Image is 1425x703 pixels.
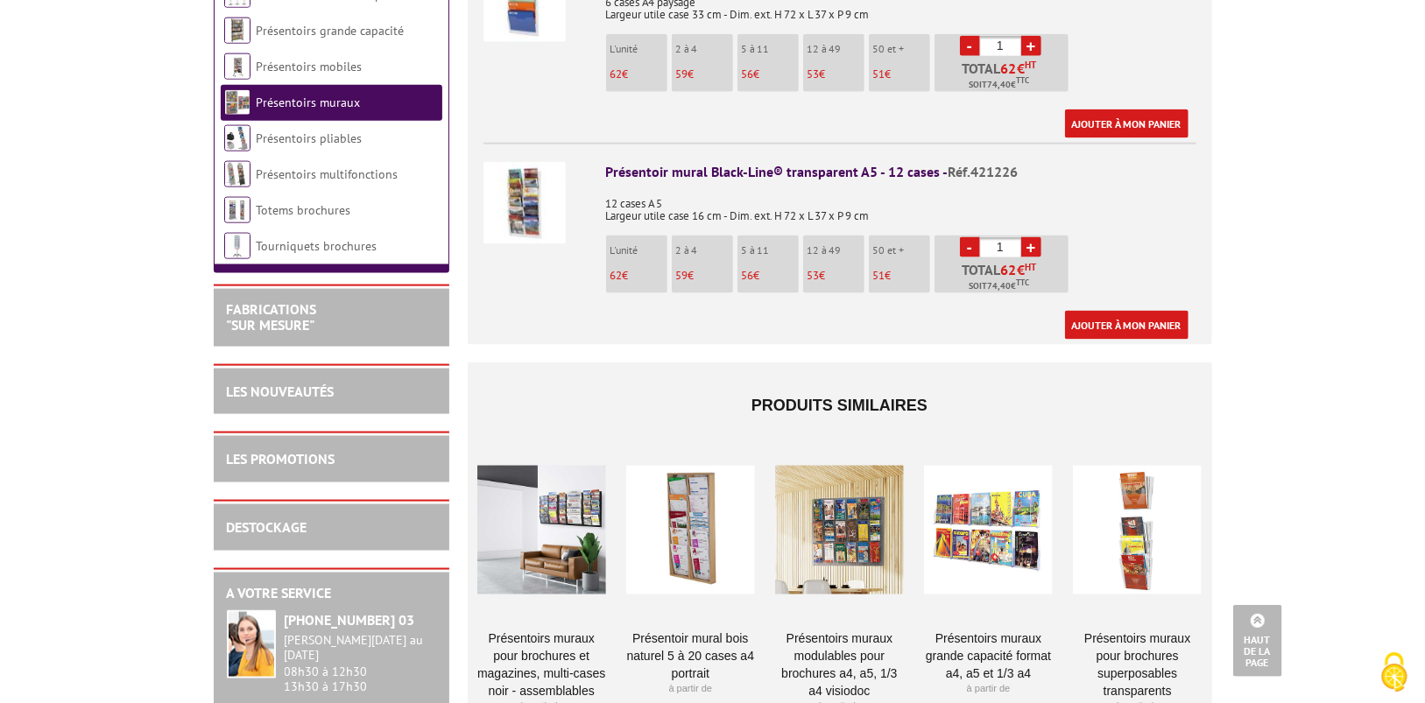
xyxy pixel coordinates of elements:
[1065,109,1189,138] a: Ajouter à mon panier
[808,68,864,81] p: €
[224,125,250,151] img: Présentoirs pliables
[257,238,377,254] a: Tourniquets brochures
[257,130,363,146] a: Présentoirs pliables
[285,634,437,694] div: 08h30 à 12h30 13h30 à 17h30
[987,279,1011,293] span: 74,40
[227,610,276,678] img: widget-service.jpg
[1025,59,1036,71] sup: HT
[1364,643,1425,703] button: Cookies (fenêtre modale)
[610,43,667,55] p: L'unité
[808,268,820,283] span: 53
[939,263,1069,293] p: Total
[285,611,415,629] strong: [PHONE_NUMBER] 03
[610,270,667,282] p: €
[742,270,799,282] p: €
[224,197,250,223] img: Totems brochures
[1021,36,1041,56] a: +
[285,634,437,664] div: [PERSON_NAME][DATE] au [DATE]
[873,244,930,257] p: 50 et +
[224,53,250,80] img: Présentoirs mobiles
[626,630,755,683] a: Présentoir Mural Bois naturel 5 à 20 cases A4 Portrait
[969,78,1029,92] span: Soit €
[1017,61,1025,75] span: €
[873,68,930,81] p: €
[477,630,606,700] a: PRÉSENTOIRS MURAUX POUR BROCHURES ET MAGAZINES, MULTI-CASES NOIR - ASSEMBLABLES
[610,67,623,81] span: 62
[676,270,733,282] p: €
[939,61,1069,92] p: Total
[257,166,399,182] a: Présentoirs multifonctions
[808,270,864,282] p: €
[1016,75,1029,85] sup: TTC
[1016,278,1029,287] sup: TTC
[949,163,1019,180] span: Réf.421226
[676,268,688,283] span: 59
[1000,263,1017,277] span: 62
[742,244,799,257] p: 5 à 11
[969,279,1029,293] span: Soit €
[224,161,250,187] img: Présentoirs multifonctions
[610,68,667,81] p: €
[224,89,250,116] img: Présentoirs muraux
[610,244,667,257] p: L'unité
[873,270,930,282] p: €
[483,162,566,244] img: Présentoir mural Black-Line® transparent A5 - 12 cases
[227,450,335,467] a: LES PROMOTIONS
[775,630,904,700] a: Présentoirs muraux modulables pour brochures A4, A5, 1/3 A4 VISIODOC
[924,630,1053,683] a: PRÉSENTOIRS MURAUX GRANDE CAPACITÉ FORMAT A4, A5 ET 1/3 A4
[257,95,361,110] a: Présentoirs muraux
[873,43,930,55] p: 50 et +
[257,202,351,218] a: Totems brochures
[742,68,799,81] p: €
[676,68,733,81] p: €
[227,300,317,334] a: FABRICATIONS"Sur Mesure"
[960,237,980,257] a: -
[257,59,363,74] a: Présentoirs mobiles
[742,268,754,283] span: 56
[606,162,1196,182] div: Présentoir mural Black-Line® transparent A5 - 12 cases -
[227,586,437,601] h2: A votre service
[257,23,405,39] a: Présentoirs grande capacité
[808,43,864,55] p: 12 à 49
[808,67,820,81] span: 53
[1073,630,1202,700] a: PRÉSENTOIRS MURAUX POUR BROCHURES SUPERPOSABLES TRANSPARENTS
[227,383,335,400] a: LES NOUVEAUTÉS
[987,78,1011,92] span: 74,40
[751,397,928,414] span: Produits similaires
[960,36,980,56] a: -
[676,43,733,55] p: 2 à 4
[924,683,1053,697] p: À partir de
[1000,61,1017,75] span: 62
[224,18,250,44] img: Présentoirs grande capacité
[227,518,307,536] a: DESTOCKAGE
[1065,311,1189,340] a: Ajouter à mon panier
[676,67,688,81] span: 59
[676,244,733,257] p: 2 à 4
[1021,237,1041,257] a: +
[606,186,1196,222] p: 12 cases A 5 Largeur utile case 16 cm - Dim. ext. H 72 x L 37 x P 9 cm
[1017,263,1025,277] span: €
[742,43,799,55] p: 5 à 11
[1372,650,1416,694] img: Cookies (fenêtre modale)
[873,67,885,81] span: 51
[1233,605,1282,677] a: Haut de la page
[742,67,754,81] span: 56
[610,268,623,283] span: 62
[873,268,885,283] span: 51
[808,244,864,257] p: 12 à 49
[1025,261,1036,273] sup: HT
[626,683,755,697] p: À partir de
[224,233,250,259] img: Tourniquets brochures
